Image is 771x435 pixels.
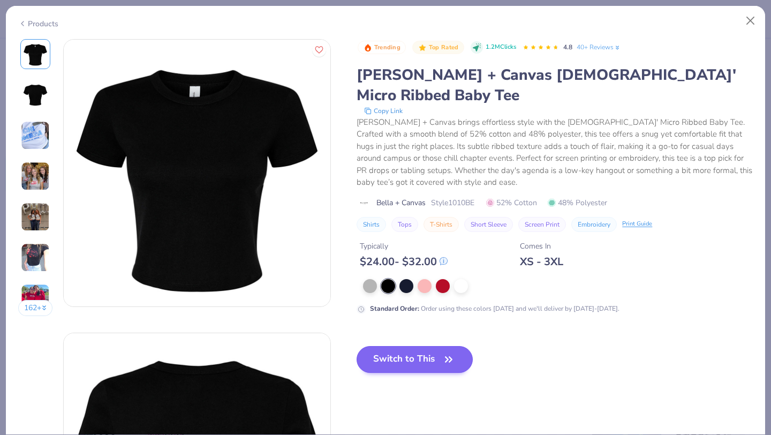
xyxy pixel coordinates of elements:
[740,11,761,31] button: Close
[18,18,58,29] div: Products
[424,217,459,232] button: T-Shirts
[361,106,406,116] button: copy to clipboard
[357,217,386,232] button: Shirts
[21,243,50,272] img: User generated content
[21,284,50,313] img: User generated content
[520,241,563,252] div: Comes In
[357,199,371,207] img: brand logo
[21,121,50,150] img: User generated content
[548,197,607,208] span: 48% Polyester
[18,300,53,316] button: 162+
[370,304,419,313] strong: Standard Order :
[22,41,48,67] img: Front
[357,116,753,189] div: [PERSON_NAME] + Canvas brings effortless style with the [DEMOGRAPHIC_DATA]' Micro Ribbed Baby Tee...
[376,197,426,208] span: Bella + Canvas
[360,241,448,252] div: Typically
[523,39,559,56] div: 4.8 Stars
[429,44,459,50] span: Top Rated
[21,162,50,191] img: User generated content
[486,43,516,52] span: 1.2M Clicks
[622,220,652,229] div: Print Guide
[374,44,400,50] span: Trending
[563,43,572,51] span: 4.8
[418,43,427,52] img: Top Rated sort
[360,255,448,268] div: $ 24.00 - $ 32.00
[412,41,464,55] button: Badge Button
[21,202,50,231] img: User generated content
[312,43,326,57] button: Like
[571,217,617,232] button: Embroidery
[518,217,566,232] button: Screen Print
[577,42,621,52] a: 40+ Reviews
[364,43,372,52] img: Trending sort
[357,346,473,373] button: Switch to This
[486,197,537,208] span: 52% Cotton
[464,217,513,232] button: Short Sleeve
[358,41,406,55] button: Badge Button
[520,255,563,268] div: XS - 3XL
[370,304,619,313] div: Order using these colors [DATE] and we'll deliver by [DATE]-[DATE].
[431,197,474,208] span: Style 1010BE
[22,82,48,108] img: Back
[391,217,418,232] button: Tops
[357,65,753,106] div: [PERSON_NAME] + Canvas [DEMOGRAPHIC_DATA]' Micro Ribbed Baby Tee
[64,40,330,306] img: Front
